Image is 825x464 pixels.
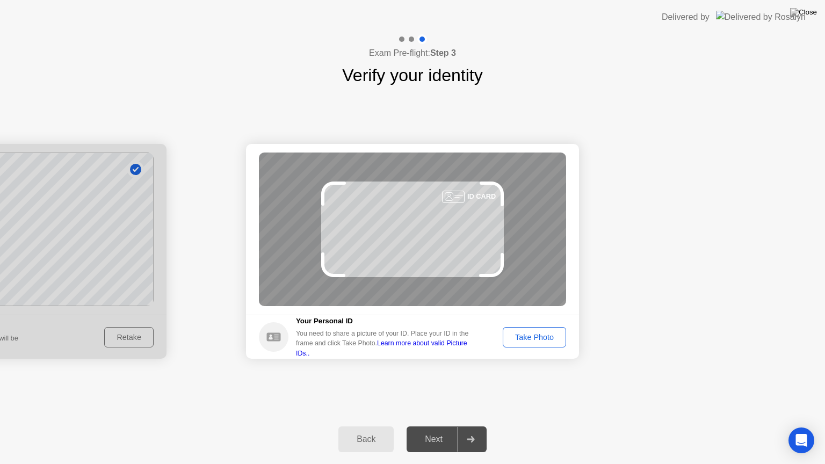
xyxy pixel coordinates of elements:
div: Next [410,434,458,444]
div: Take Photo [506,333,562,342]
div: Open Intercom Messenger [788,427,814,453]
button: Take Photo [503,327,566,347]
div: ID CARD [467,191,496,201]
img: Close [790,8,817,17]
button: Back [338,426,394,452]
a: Learn more about valid Picture IDs.. [296,339,467,357]
h5: Your Personal ID [296,316,476,327]
button: Next [407,426,487,452]
div: Back [342,434,390,444]
div: Delivered by [662,11,710,24]
div: You need to share a picture of your ID. Place your ID in the frame and click Take Photo. [296,329,476,358]
img: Delivered by Rosalyn [716,11,806,23]
b: Step 3 [430,48,456,57]
h1: Verify your identity [342,62,482,88]
h4: Exam Pre-flight: [369,47,456,60]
